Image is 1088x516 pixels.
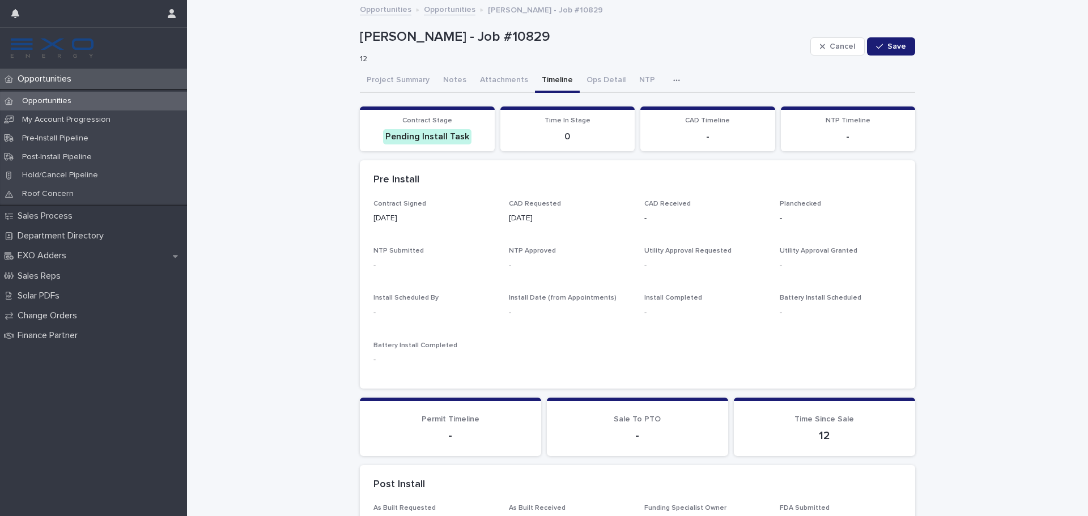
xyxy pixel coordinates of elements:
[810,37,865,56] button: Cancel
[535,69,580,93] button: Timeline
[373,260,495,272] p: -
[509,295,617,301] span: Install Date (from Appointments)
[9,37,95,59] img: FKS5r6ZBThi8E5hshIGi
[360,2,411,15] a: Opportunities
[383,129,471,144] div: Pending Install Task
[826,117,870,124] span: NTP Timeline
[373,174,419,186] h2: Pre Install
[614,415,661,423] span: Sale To PTO
[647,131,768,142] p: -
[780,505,830,511] span: FDA Submitted
[373,212,495,224] p: [DATE]
[509,201,561,207] span: CAD Requested
[509,307,631,319] p: -
[632,69,662,93] button: NTP
[794,415,854,423] span: Time Since Sale
[13,310,86,321] p: Change Orders
[360,54,801,64] p: 12
[13,115,120,125] p: My Account Progression
[867,37,915,56] button: Save
[13,170,107,180] p: Hold/Cancel Pipeline
[644,260,766,272] p: -
[780,260,902,272] p: -
[373,342,457,349] span: Battery Install Completed
[402,117,452,124] span: Contract Stage
[644,212,766,224] p: -
[509,260,631,272] p: -
[360,69,436,93] button: Project Summary
[13,271,70,282] p: Sales Reps
[644,295,702,301] span: Install Completed
[373,505,436,511] span: As Built Requested
[422,415,479,423] span: Permit Timeline
[373,354,495,366] p: -
[580,69,632,93] button: Ops Detail
[473,69,535,93] button: Attachments
[509,248,556,254] span: NTP Approved
[360,29,806,45] p: [PERSON_NAME] - Job #10829
[780,212,902,224] p: -
[788,131,909,142] p: -
[685,117,730,124] span: CAD Timeline
[830,42,855,50] span: Cancel
[509,212,631,224] p: [DATE]
[644,248,732,254] span: Utility Approval Requested
[373,248,424,254] span: NTP Submitted
[13,250,75,261] p: EXO Adders
[13,134,97,143] p: Pre-Install Pipeline
[747,429,902,442] p: 12
[424,2,475,15] a: Opportunities
[644,307,766,319] p: -
[887,42,906,50] span: Save
[644,201,691,207] span: CAD Received
[373,429,528,442] p: -
[13,152,101,162] p: Post-Install Pipeline
[13,211,82,221] p: Sales Process
[488,3,603,15] p: [PERSON_NAME] - Job #10829
[13,291,69,301] p: Solar PDFs
[780,201,821,207] span: Planchecked
[780,295,861,301] span: Battery Install Scheduled
[13,189,83,199] p: Roof Concern
[373,479,425,491] h2: Post Install
[560,429,715,442] p: -
[13,96,80,106] p: Opportunities
[436,69,473,93] button: Notes
[507,131,628,142] p: 0
[545,117,590,124] span: Time In Stage
[13,330,87,341] p: Finance Partner
[644,505,726,511] span: Funding Specialist Owner
[373,295,439,301] span: Install Scheduled By
[13,231,113,241] p: Department Directory
[373,201,426,207] span: Contract Signed
[780,248,857,254] span: Utility Approval Granted
[509,505,566,511] span: As Built Received
[373,307,495,319] p: -
[780,307,902,319] p: -
[13,74,80,84] p: Opportunities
